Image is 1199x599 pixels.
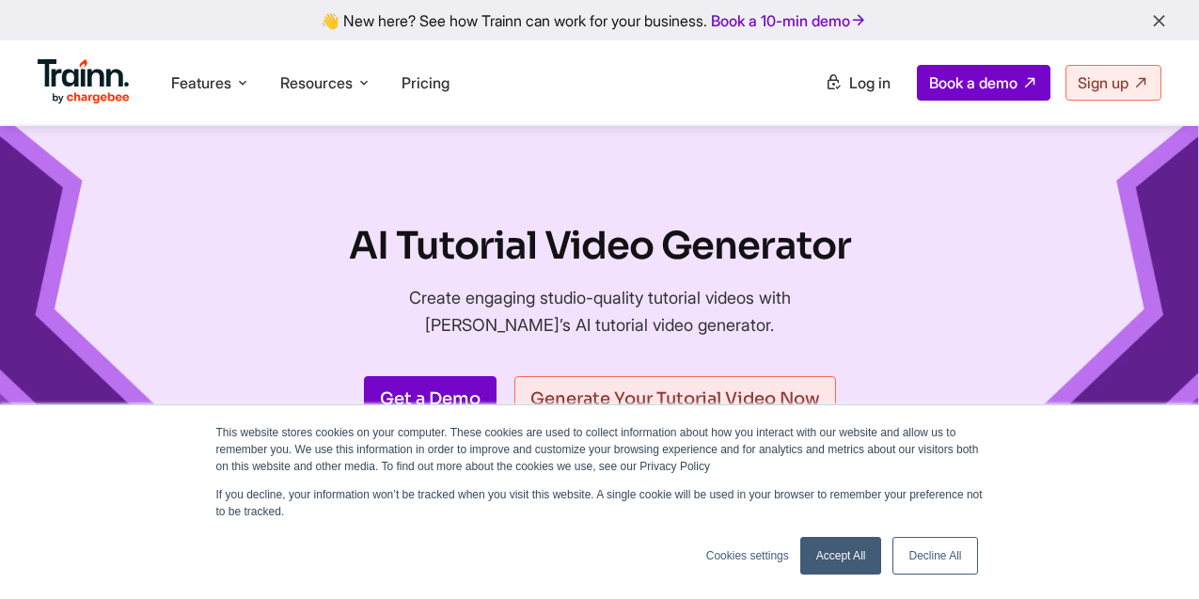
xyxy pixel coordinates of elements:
p: Create engaging studio-quality tutorial videos with [PERSON_NAME]’s AI tutorial video generator. [349,284,851,339]
span: Book a demo [929,73,1018,92]
span: Features [171,72,231,93]
a: Decline All [892,537,977,575]
img: Trainn Logo [38,59,130,104]
div: 👋 New here? See how Trainn can work for your business. [11,11,1188,29]
a: Sign up [1065,65,1161,101]
p: If you decline, your information won’t be tracked when you visit this website. A single cookie wi... [216,486,984,520]
span: Resources [280,72,353,93]
span: Log in [849,73,891,92]
a: Book a 10-min demo [707,8,871,34]
a: Get a Demo [364,376,497,421]
a: Generate Your Tutorial Video Now [514,376,836,421]
a: Pricing [402,73,450,92]
a: Accept All [800,537,882,575]
span: Sign up [1078,73,1128,92]
a: Book a demo [917,65,1050,101]
a: Log in [813,66,902,100]
p: This website stores cookies on your computer. These cookies are used to collect information about... [216,424,984,475]
a: Cookies settings [706,547,789,564]
h1: AI Tutorial Video Generator [349,220,851,273]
